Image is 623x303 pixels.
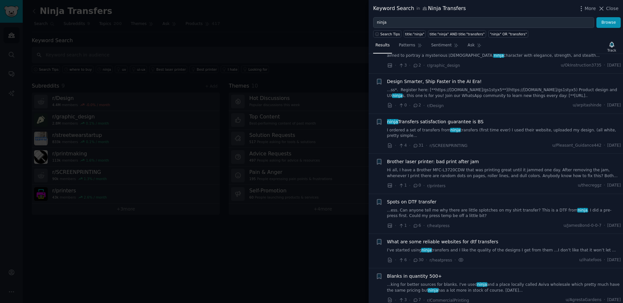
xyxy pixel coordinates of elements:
[413,103,421,108] span: 2
[409,102,410,109] span: ·
[373,17,594,28] input: Try a keyword related to your business
[450,128,461,132] span: ninja
[395,142,396,149] span: ·
[398,63,407,68] span: 3
[606,5,618,12] span: Close
[430,258,452,262] span: r/heatpress
[395,257,396,263] span: ·
[431,42,452,48] span: Sentiment
[405,32,424,36] div: title:"ninja"
[387,208,621,219] a: ...ess. Can anyone tell me why there are little splotches on my shirt transfer? This is a DTF fro...
[409,182,410,189] span: ·
[427,224,450,228] span: r/heatpress
[607,63,621,68] span: [DATE]
[607,257,621,263] span: [DATE]
[395,102,396,109] span: ·
[416,6,420,12] span: in
[399,42,415,48] span: Patterns
[398,223,407,229] span: 1
[413,143,423,149] span: 31
[564,223,602,229] span: u/JamesBond-0-0-7
[387,158,479,165] a: Brother laser printer: bad print after jam
[387,282,621,293] a: ...king for better sources for blanks. I've usedninjaand a place locally called Aviva wholesale w...
[607,48,616,53] div: Track
[573,103,602,108] span: u/arpitashinde
[395,222,396,229] span: ·
[427,63,460,68] span: r/graphic_design
[387,87,621,99] a: ...ss*. Register here: [**https://[DOMAIN_NAME]/gs1styx5**](https://[DOMAIN_NAME]/gs1styx5) Produ...
[421,248,432,252] span: ninja
[409,62,410,69] span: ·
[386,119,399,124] span: ninja
[375,42,390,48] span: Results
[493,53,504,58] span: ninja
[566,297,601,303] span: u/AgrestaGardens
[477,282,487,287] span: ninja
[398,143,407,149] span: 4
[430,32,485,36] div: title:"ninja" AND title:"transfers"
[392,93,403,98] span: ninja
[454,257,456,263] span: ·
[373,5,466,13] div: Keyword Search Ninja Transfers
[607,223,621,229] span: [DATE]
[430,143,468,148] span: r/SCREENPRINTING
[387,78,482,85] span: Design Smarter, Ship Faster in the AI Era!
[429,40,461,54] a: Sentiment
[585,5,596,12] span: More
[387,238,498,245] a: What are some reliable websites for dtf transfers
[395,62,396,69] span: ·
[577,208,588,212] span: ninja
[380,32,400,36] span: Search Tips
[607,297,621,303] span: [DATE]
[413,183,421,188] span: 0
[426,142,427,149] span: ·
[387,199,437,205] a: Spots on DTF transfer
[404,30,426,38] a: title:"ninja"
[423,62,425,69] span: ·
[604,183,605,188] span: ·
[465,40,484,54] a: Ask
[428,288,438,293] span: ninja
[607,183,621,188] span: [DATE]
[423,222,425,229] span: ·
[604,103,605,108] span: ·
[413,63,421,68] span: 2
[397,40,424,54] a: Patterns
[596,17,621,28] button: Browse
[409,142,410,149] span: ·
[398,103,407,108] span: 0
[387,118,484,125] span: Transfers satisfaction guarantee is BS
[427,184,446,188] span: r/printers
[561,63,601,68] span: u/OkInstruction3735
[604,257,605,263] span: ·
[490,32,527,36] div: "ninja" OR "transfers"
[423,102,425,109] span: ·
[387,167,621,179] a: Hi all, I have a Brother MFC-L3720CDW that was printing great until it jammed one day. After remo...
[373,40,392,54] a: Results
[409,257,410,263] span: ·
[578,183,602,188] span: u/thecreggz
[604,297,605,303] span: ·
[373,30,401,38] button: Search Tips
[578,5,596,12] button: More
[605,40,618,54] button: Track
[387,248,621,253] a: I’ve started usingninjatransfers and I like the quality of the designs I get from them …I don’t l...
[409,222,410,229] span: ·
[398,297,407,303] span: 3
[387,273,442,280] span: Blanks in quantity 500+
[598,5,618,12] button: Close
[604,223,605,229] span: ·
[413,257,423,263] span: 30
[387,118,484,125] a: ninjaTransfers satisfaction guarantee is BS
[387,127,621,139] a: I ordered a set of transfers fromninjatransfers (first time ever) I used their website, uploaded ...
[579,257,602,263] span: u/ihatefoos
[426,257,427,263] span: ·
[398,257,407,263] span: 6
[427,103,444,108] span: r/Design
[488,30,528,38] a: "ninja" OR "transfers"
[468,42,475,48] span: Ask
[607,143,621,149] span: [DATE]
[423,182,425,189] span: ·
